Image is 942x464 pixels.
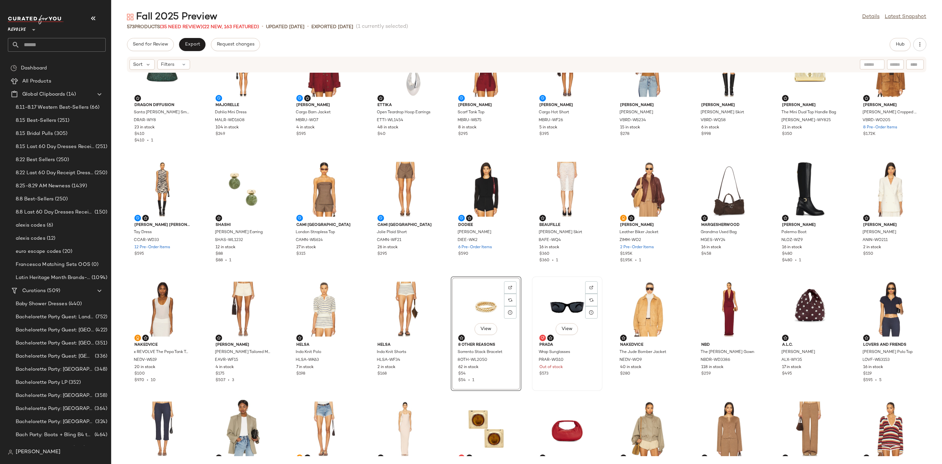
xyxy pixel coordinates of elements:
[782,222,838,228] span: [PERSON_NAME]
[16,340,94,347] span: Bachelorette Party Guest: [GEOGRAPHIC_DATA]
[458,222,514,228] span: Dodiee
[160,25,202,29] span: (35 Need Review)
[311,24,353,30] p: Exported [DATE]
[22,287,46,295] span: Curations
[539,230,582,235] span: [PERSON_NAME] Skirt
[777,399,843,459] img: SDYS-WP69_V1.jpg
[556,258,558,263] span: 1
[629,216,633,220] img: svg%3e
[782,245,802,251] span: 16 in stock
[534,159,600,220] img: BAFE-WQ4_V1.jpg
[16,222,45,229] span: alexis codes
[305,456,309,460] img: svg%3e
[782,131,792,137] span: $350
[782,342,838,348] span: A.L.C.
[16,182,70,190] span: 8.25-8.29 AM Newness
[561,326,572,332] span: View
[781,357,802,363] span: ALX-WY35
[144,336,148,340] img: svg%3e
[134,230,152,235] span: Tay Dress
[296,245,316,251] span: 27 in stock
[16,300,67,308] span: Baby Shower Dresses
[93,209,107,216] span: (150)
[619,357,642,363] span: NEDV-WO9
[863,102,919,108] span: [PERSON_NAME]
[589,286,593,289] img: svg%3e
[864,336,868,340] img: svg%3e
[458,245,492,251] span: 6 Pre-Order Items
[134,245,170,251] span: 12 Pre-Order Items
[215,110,247,116] span: Dahlia Mini Dress
[863,357,890,363] span: LOVF-WS3153
[10,65,17,71] img: svg%3e
[703,216,706,220] img: svg%3e
[296,349,321,355] span: Inda Knit Polo
[291,399,357,459] img: AGOL-WF177_V1.jpg
[862,13,880,21] a: Details
[864,456,868,460] img: svg%3e
[863,342,919,348] span: Lovers and Friends
[210,279,276,340] img: EAVR-WF15_V1.jpg
[16,117,56,124] span: 8.15 Best-Sellers
[16,130,53,138] span: 8.15 Bridal Pulls
[134,118,156,123] span: DRAR-WY8
[639,258,641,263] span: 1
[127,14,133,20] img: svg%3e
[863,245,881,251] span: 2 in stock
[134,102,190,108] span: Dragon Diffusion
[307,23,309,31] span: •
[379,456,383,460] img: svg%3e
[215,230,263,235] span: [PERSON_NAME] Earring
[781,349,815,355] span: [PERSON_NAME]
[701,237,725,243] span: MGES-WY24
[777,159,843,220] img: NLOZ-WZ9_V1.jpg
[210,399,276,459] img: ANIN-WO82_V1.jpg
[8,450,13,455] img: svg%3e
[296,237,323,243] span: CAMN-WS614
[458,110,484,116] span: Scarf Tank Top
[298,336,302,340] img: svg%3e
[453,159,519,220] img: DIEE-WK2_V1.jpg
[94,353,107,360] span: (336)
[858,399,924,459] img: SDER-WS19_V1.jpg
[16,143,94,151] span: 8.15 Last 60 Day Dresses Receipt
[94,340,107,347] span: (351)
[217,456,221,460] img: svg%3e
[556,323,578,335] button: View
[541,216,545,220] img: svg%3e
[793,258,799,263] span: •
[783,336,787,340] img: svg%3e
[782,125,802,131] span: 21 in stock
[262,23,263,31] span: •
[508,286,512,289] img: svg%3e
[291,159,357,220] img: CAMN-WS614_V1.jpg
[863,118,890,123] span: VBRD-WO205
[372,399,438,459] img: ETEF-WD68_V1.jpg
[216,258,223,263] span: $88
[184,42,200,47] span: Export
[16,195,54,203] span: 8.8 Best-Sellers
[93,366,107,373] span: (348)
[782,102,838,108] span: [PERSON_NAME]
[16,261,90,269] span: Francesca Matching Sets OOS
[372,159,438,220] img: CAMN-WF21_V1.jpg
[863,364,883,370] span: 16 in stock
[45,222,53,229] span: (6)
[93,169,107,177] span: (250)
[619,230,658,235] span: Leather Biker Jacket
[134,371,145,377] span: $100
[134,125,155,131] span: 23 in stock
[475,323,497,335] button: View
[377,364,395,370] span: 2 in stock
[89,104,99,111] span: (66)
[127,38,174,51] button: Send for Review
[620,245,654,251] span: 2 Pre-Order Items
[781,118,831,123] span: [PERSON_NAME]-WY825
[701,230,737,235] span: Grandma Used Bag
[458,357,487,363] span: 8OTH-WL2050
[8,15,63,24] img: cfy_white_logo.C9jOOHJF.svg
[145,139,151,143] span: •
[621,456,625,460] img: svg%3e
[696,279,762,340] img: NBDR-WD3386_V1.jpg
[885,13,926,21] a: Latest Snapshot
